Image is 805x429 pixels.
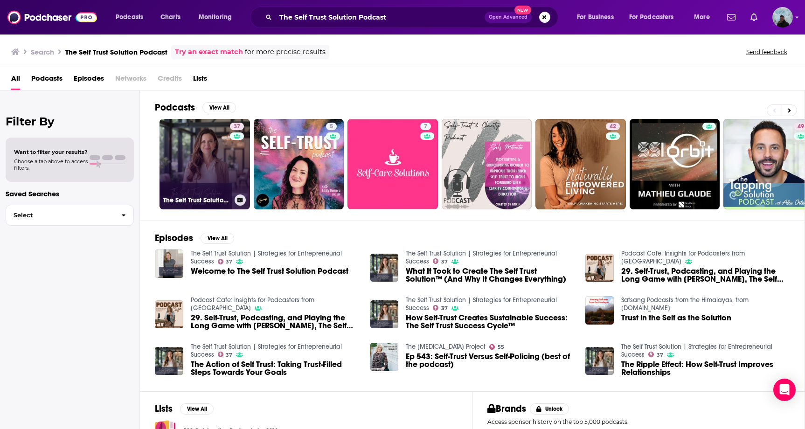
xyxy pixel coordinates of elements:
a: 5 [326,123,337,130]
a: The Self Trust Solution | Strategies for Entrepreneurial Success [406,296,557,312]
span: Networks [115,71,146,90]
a: 29. Self-Trust, Podcasting, and Playing the Long Game with Dawn Ledet, The Self Trust Solution [155,300,183,329]
span: 29. Self-Trust, Podcasting, and Playing the Long Game with [PERSON_NAME], The Self Trust Solution [621,267,790,283]
a: Show notifications dropdown [747,9,761,25]
div: Open Intercom Messenger [773,379,796,401]
span: 37 [441,306,448,311]
span: Credits [158,71,182,90]
span: Podcasts [116,11,143,24]
span: For Business [577,11,614,24]
button: View All [202,102,236,113]
span: More [694,11,710,24]
span: Open Advanced [489,15,527,20]
img: 29. Self-Trust, Podcasting, and Playing the Long Game with Dawn Ledet, The Self Trust Solution [585,254,614,282]
p: Saved Searches [6,189,134,198]
a: 42 [606,123,620,130]
img: Ep 543: Self-Trust Versus Self-Policing (best of the podcast) [370,343,399,371]
h2: Podcasts [155,102,195,113]
img: How Self-Trust Creates Sustainable Success: The Self Trust Success Cycle™ [370,300,399,329]
img: User Profile [772,7,793,28]
img: The Ripple Effect: How Self-Trust Improves Relationships [585,347,614,375]
span: 37 [657,353,663,357]
button: open menu [570,10,625,25]
a: What It Took to Create The Self Trust Solution™ (And Why It Changes Everything) [406,267,574,283]
a: Try an exact match [175,47,243,57]
a: 37 [433,305,448,311]
span: Monitoring [199,11,232,24]
button: Select [6,205,134,226]
a: PodcastsView All [155,102,236,113]
h2: Episodes [155,232,193,244]
span: 5 [330,122,333,131]
img: The Action of Self Trust: Taking Trust-Filled Steps Towards Your Goals [155,347,183,375]
a: How Self-Trust Creates Sustainable Success: The Self Trust Success Cycle™ [406,314,574,330]
a: 37The Self Trust Solution | Strategies for Entrepreneurial Success [160,119,250,209]
a: 29. Self-Trust, Podcasting, and Playing the Long Game with Dawn Ledet, The Self Trust Solution [621,267,790,283]
a: Ep 543: Self-Trust Versus Self-Policing (best of the podcast) [406,353,574,368]
button: Open AdvancedNew [485,12,532,23]
h2: Lists [155,403,173,415]
span: 37 [441,260,448,264]
h3: Search [31,48,54,56]
span: Lists [193,71,207,90]
span: 37 [226,260,232,264]
div: Search podcasts, credits, & more... [259,7,567,28]
a: Podcasts [31,71,62,90]
h3: The Self Trust Solution Podcast [65,48,167,56]
span: Choose a tab above to access filters. [14,158,88,171]
span: 37 [226,353,232,357]
button: open menu [687,10,722,25]
span: 37 [234,122,240,131]
button: View All [201,233,234,244]
a: Podcast Cafe: Insights for Podcasters from Podcasters [621,249,745,265]
span: 7 [424,122,427,131]
img: Trust in the Self as the Solution [585,296,614,325]
a: 37 [218,259,233,264]
a: 37 [230,123,244,130]
span: 55 [498,345,504,349]
img: Podchaser - Follow, Share and Rate Podcasts [7,8,97,26]
a: Show notifications dropdown [723,9,739,25]
a: Episodes [74,71,104,90]
button: open menu [109,10,155,25]
img: What It Took to Create The Self Trust Solution™ (And Why It Changes Everything) [370,254,399,282]
a: 29. Self-Trust, Podcasting, and Playing the Long Game with Dawn Ledet, The Self Trust Solution [191,314,359,330]
a: 5 [254,119,344,209]
button: open menu [623,10,687,25]
a: The Self Trust Solution | Strategies for Entrepreneurial Success [191,343,342,359]
a: 37 [648,352,663,357]
a: 55 [489,344,504,350]
h3: The Self Trust Solution | Strategies for Entrepreneurial Success [163,196,231,204]
a: The Action of Self Trust: Taking Trust-Filled Steps Towards Your Goals [191,360,359,376]
span: 29. Self-Trust, Podcasting, and Playing the Long Game with [PERSON_NAME], The Self Trust Solution [191,314,359,330]
button: Show profile menu [772,7,793,28]
a: Welcome to The Self Trust Solution Podcast [191,267,348,275]
a: 37 [433,258,448,264]
a: The Self Trust Solution | Strategies for Entrepreneurial Success [406,249,557,265]
span: Trust in the Self as the Solution [621,314,731,322]
span: Select [6,212,114,218]
button: View All [180,403,214,415]
span: for more precise results [245,47,326,57]
a: The Perfectionism Project [406,343,486,351]
p: Access sponsor history on the top 5,000 podcasts. [487,418,790,425]
a: Podcast Cafe: Insights for Podcasters from Podcasters [191,296,314,312]
a: The Self Trust Solution | Strategies for Entrepreneurial Success [191,249,342,265]
input: Search podcasts, credits, & more... [276,10,485,25]
a: The Ripple Effect: How Self-Trust Improves Relationships [621,360,790,376]
a: 7 [420,123,431,130]
a: Welcome to The Self Trust Solution Podcast [155,249,183,278]
a: Charts [154,10,186,25]
a: 37 [218,352,233,357]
